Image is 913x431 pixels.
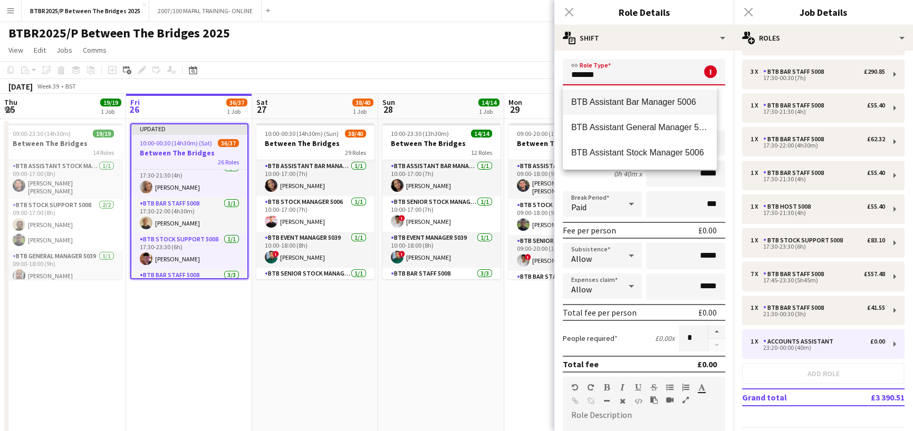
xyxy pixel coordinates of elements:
span: 14/14 [478,99,499,106]
h3: Between The Bridges [382,139,501,148]
div: 3 x [751,68,763,75]
app-card-role: BTB Assistant Stock Manager 50061/109:00-18:00 (9h)[PERSON_NAME] [PERSON_NAME] [508,160,627,199]
button: HTML Code [635,397,642,405]
div: 09:00-20:00 (11h)7/7Between The Bridges7 RolesBTB Assistant Stock Manager 50061/109:00-18:00 (9h)... [508,123,627,279]
app-card-role: BTB Senior Stock Manager 50061/110:00-17:00 (7h)![PERSON_NAME] [382,196,501,232]
button: Clear Formatting [619,397,626,405]
span: Fri [130,97,140,107]
span: ! [525,254,531,260]
span: 09:00-23:30 (14h30m) [13,130,71,138]
span: 10:00-23:30 (13h30m) [391,130,449,138]
div: 17:30-21:30 (4h) [751,109,885,114]
div: 17:30-23:30 (6h) [751,244,885,249]
div: Shift [554,25,734,51]
span: 27 [255,103,268,115]
div: BTB Bar Staff 5008 [763,68,828,75]
div: BST [65,82,76,90]
div: £0.00 [870,338,885,345]
app-card-role: BTB Bar Staff 50083/310:30-17:30 (7h) [382,268,501,334]
h3: Between The Bridges [131,148,247,158]
div: Total fee per person [563,307,637,318]
div: £41.55 [867,304,885,311]
app-card-role: BTB Bar Staff 50083/317:30-00:30 (7h) [131,269,247,336]
app-card-role: BTB Event Manager 50391/110:00-18:00 (8h)![PERSON_NAME] [382,232,501,268]
div: £0.00 [698,225,717,236]
app-card-role: BTB Stock support 50081/117:30-23:30 (6h)[PERSON_NAME] [131,233,247,269]
app-job-card: Updated10:00-00:30 (14h30m) (Sat)36/37Between The Bridges26 RolesBTB Bar Staff 50081/117:30-21:30... [130,123,248,279]
div: 1 x [751,169,763,177]
span: Edit [34,45,46,55]
button: BTBR2025/P Between The Bridges 2025 [22,1,149,21]
button: Horizontal Line [603,397,610,405]
div: £55.40 [867,102,885,109]
span: 36/37 [218,139,239,147]
button: Redo [587,383,594,391]
span: Week 39 [35,82,61,90]
span: 10:00-00:30 (14h30m) (Sun) [265,130,339,138]
h3: Job Details [734,5,913,19]
span: 28 [381,103,395,115]
app-card-role: BTB Bar Staff 50081/117:30-22:00 (4h30m)[PERSON_NAME] [131,198,247,233]
div: BTB Bar Staff 5008 [763,304,828,311]
div: 1 x [751,203,763,210]
span: ! [399,251,405,257]
app-card-role: BTB Stock Manager 50061/110:00-17:00 (7h)[PERSON_NAME] [256,196,374,232]
div: Accounts Assistant [763,338,838,345]
span: 12 Roles [471,149,492,156]
h3: Between The Bridges [508,139,627,148]
span: 19/19 [93,130,114,138]
span: 25 [3,103,17,115]
label: People required [563,334,618,343]
div: BTB Bar Staff 5008 [763,102,828,109]
div: BTB Stock support 5008 [763,237,847,244]
button: Text Color [698,383,705,391]
div: 17:30-00:30 (7h) [751,75,885,81]
button: Italic [619,383,626,391]
span: 10:00-00:30 (14h30m) (Sat) [140,139,212,147]
button: 2007/100 MAPAL TRAINING- ONLINE [149,1,262,21]
div: 1 x [751,237,763,244]
span: BTB Assistant Stock Manager 5006 [571,148,709,158]
span: Comms [83,45,107,55]
span: Allow [571,284,592,295]
app-card-role: BTB Senior Stock Manager 50061/110:00-18:00 (8h) [256,268,374,303]
button: Paste as plain text [650,396,658,404]
div: £0.00 x [655,334,675,343]
span: 36/37 [226,99,247,106]
span: 09:00-20:00 (11h) [517,130,563,138]
span: 14 Roles [93,149,114,156]
button: Bold [603,383,610,391]
h3: Role Details [554,5,734,19]
div: BTB Host 5008 [763,203,815,210]
a: Jobs [52,43,76,57]
div: 1 Job [479,107,499,115]
div: 1 x [751,135,763,143]
div: 1 x [751,102,763,109]
span: 26 Roles [218,158,239,166]
div: 17:30-22:00 (4h30m) [751,143,885,148]
button: Strikethrough [650,383,658,391]
div: 1 Job [353,107,373,115]
span: 38/40 [352,99,373,106]
div: BTB Bar Staff 5008 [763,270,828,278]
div: Fee per person [563,225,616,236]
app-job-card: 10:00-23:30 (13h30m)14/14Between The Bridges12 RolesBTB Assistant Bar Manager 50061/110:00-17:00 ... [382,123,501,279]
app-job-card: 10:00-00:30 (14h30m) (Sun)38/40Between The Bridges29 RolesBTB Assistant Bar Manager 50061/110:00-... [256,123,374,279]
div: £83.10 [867,237,885,244]
app-card-role: BTB Assistant Bar Manager 50061/110:00-17:00 (7h)[PERSON_NAME] [256,160,374,196]
h1: BTBR2025/P Between The Bridges 2025 [8,25,230,41]
span: 29 Roles [345,149,366,156]
a: Edit [30,43,50,57]
app-card-role: BTB Stock support 50082/209:00-17:00 (8h)[PERSON_NAME][PERSON_NAME] [4,199,122,250]
span: 29 [507,103,522,115]
app-card-role: BTB Senior Stock Manager 50061/109:00-20:00 (11h)![PERSON_NAME] [508,235,627,271]
td: Grand total [742,389,838,406]
button: Underline [635,383,642,391]
app-card-role: BTB Assistant Bar Manager 50061/110:00-17:00 (7h)[PERSON_NAME] [382,160,501,196]
div: £0.00 [698,307,717,318]
button: Undo [571,383,579,391]
div: £557.48 [864,270,885,278]
button: Ordered List [682,383,689,391]
div: BTB Bar Staff 5008 [763,169,828,177]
